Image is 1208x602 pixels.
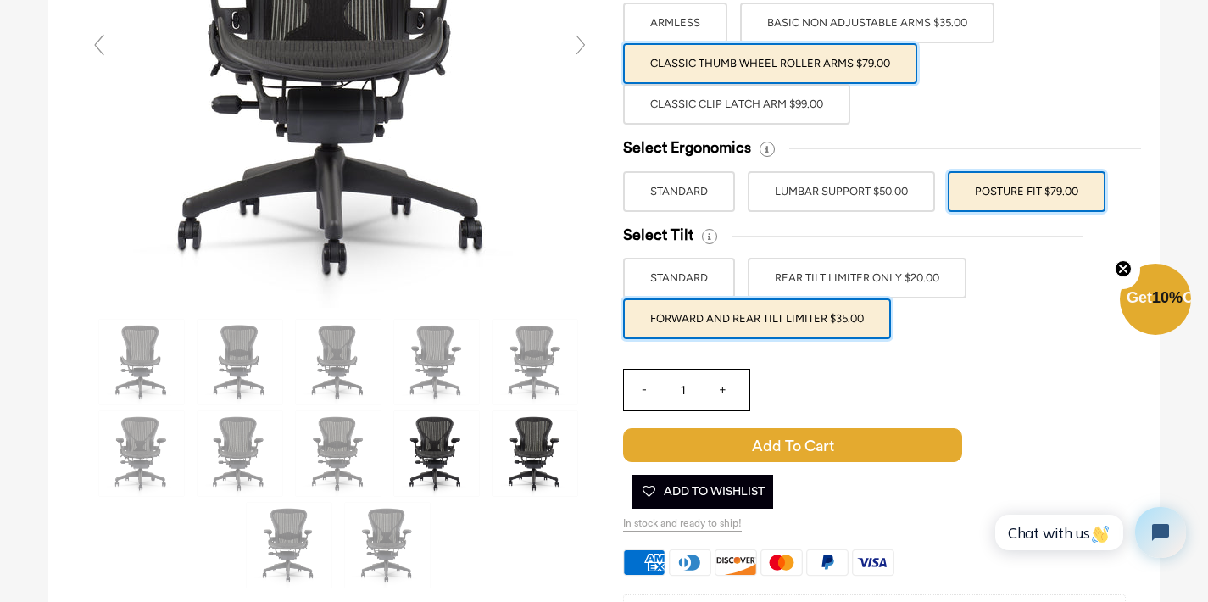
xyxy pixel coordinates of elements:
span: Select Ergonomics [623,138,751,158]
img: Herman Miller Classic Aeron Chair | Black | Size C - chairorama [247,503,331,588]
img: Herman Miller Classic Aeron Chair | Black | Size C - chairorama [198,320,282,404]
label: LUMBAR SUPPORT $50.00 [748,171,935,212]
img: Herman Miller Classic Aeron Chair | Black | Size C - chairorama [198,411,282,496]
span: In stock and ready to ship! [623,517,742,532]
span: Add to Cart [623,428,962,462]
label: BASIC NON ADJUSTABLE ARMS $35.00 [740,3,994,43]
img: Herman Miller Classic Aeron Chair | Black | Size C - chairorama [296,320,381,404]
label: ARMLESS [623,3,727,43]
span: Select Tilt [623,226,693,245]
img: Herman Miller Classic Aeron Chair | Black | Size C - chairorama [394,320,479,404]
label: Classic Thumb Wheel Roller Arms $79.00 [623,43,917,84]
div: Get10%OffClose teaser [1120,265,1191,337]
label: STANDARD [623,171,735,212]
img: Herman Miller Classic Aeron Chair | Black | Size C - chairorama [493,320,577,404]
button: Add to Cart [623,428,975,462]
label: REAR TILT LIMITER ONLY $20.00 [748,258,966,298]
span: 10% [1152,289,1183,306]
button: Close teaser [1106,250,1140,289]
img: Herman Miller Classic Aeron Chair | Black | Size C - chairorama [345,503,430,588]
span: Add To Wishlist [640,475,765,509]
img: Herman Miller Classic Aeron Chair | Black | Size C - chairorama [493,411,577,496]
iframe: Tidio Chat [977,493,1200,572]
label: STANDARD [623,258,735,298]
img: Herman Miller Classic Aeron Chair | Black | Size C - chairorama [394,411,479,496]
label: Classic Clip Latch Arm $99.00 [623,84,850,125]
label: FORWARD AND REAR TILT LIMITER $35.00 [623,298,891,339]
span: Get Off [1127,289,1205,306]
img: Herman Miller Classic Aeron Chair | Black | Size C - chairorama [296,411,381,496]
img: Herman Miller Classic Aeron Chair | Black | Size C - chairorama [99,411,184,496]
button: Add To Wishlist [632,475,773,509]
input: + [702,370,743,410]
img: Herman Miller Classic Aeron Chair | Black | Size C - chairorama [99,320,184,404]
label: POSTURE FIT $79.00 [948,171,1105,212]
input: - [624,370,665,410]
